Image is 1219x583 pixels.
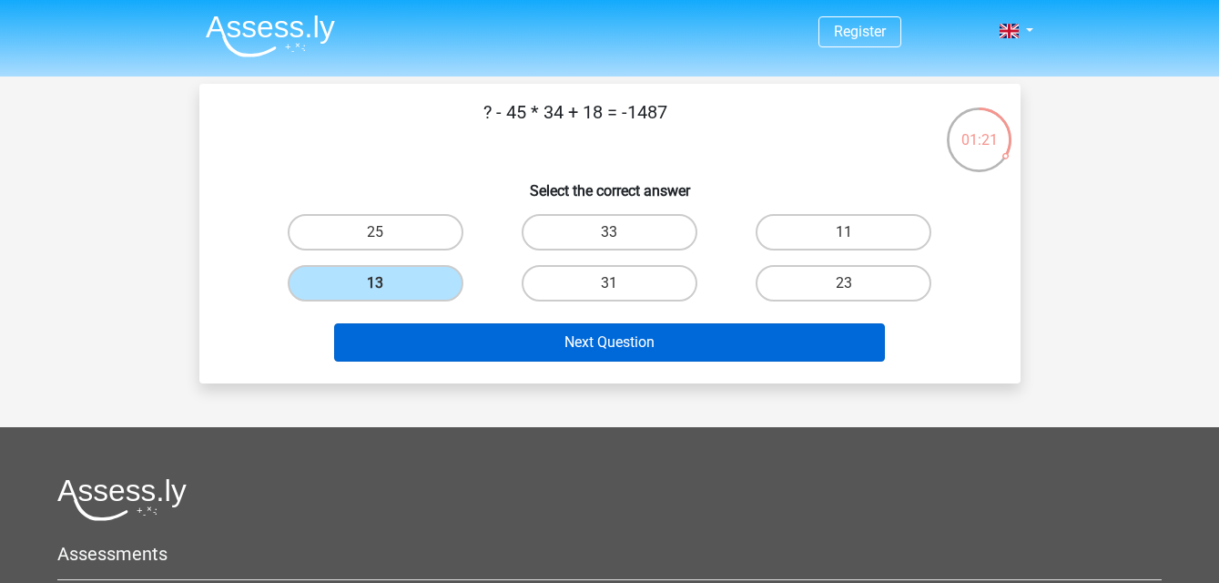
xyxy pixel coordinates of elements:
a: Register [834,23,886,40]
h6: Select the correct answer [229,168,991,199]
label: 25 [288,214,463,251]
div: 01:21 [945,106,1013,151]
label: 33 [522,214,697,251]
img: Assessly logo [57,478,187,521]
label: 11 [756,214,931,251]
label: 31 [522,265,697,302]
label: 23 [756,265,931,302]
img: Assessly [206,15,335,57]
button: Next Question [334,323,885,362]
h5: Assessments [57,543,1162,565]
p: ? - 45 * 34 + 18 = -1487 [229,98,923,153]
label: 13 [288,265,463,302]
